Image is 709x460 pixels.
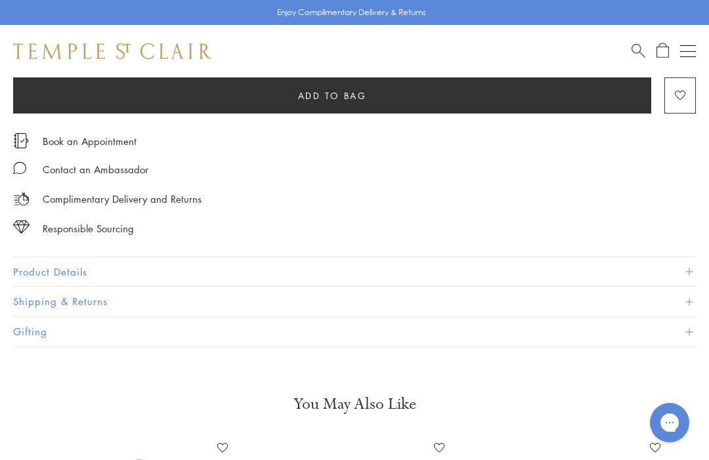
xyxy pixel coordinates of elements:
button: Add to bag [13,77,651,114]
img: icon_appointment.svg [13,133,29,148]
h3: You May Also Like [33,394,676,415]
p: Enjoy Complimentary Delivery & Returns [277,6,426,19]
button: Product Details [13,257,696,287]
span: Add to bag [298,89,367,103]
a: Book an Appointment [43,134,137,148]
button: Shipping & Returns [13,287,696,316]
img: Temple St. Clair [13,43,211,59]
img: MessageIcon-01_2.svg [13,161,26,175]
a: Search [632,43,645,59]
a: Open Shopping Bag [656,43,669,59]
img: icon_delivery.svg [13,191,30,207]
img: icon_sourcing.svg [13,220,30,234]
button: Gifting [13,317,696,346]
div: Responsible Sourcing [43,220,134,237]
iframe: Gorgias live chat messenger [643,398,696,447]
p: Complimentary Delivery and Returns [43,191,202,207]
button: Open navigation [680,43,696,59]
div: Contact an Ambassador [43,161,148,178]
